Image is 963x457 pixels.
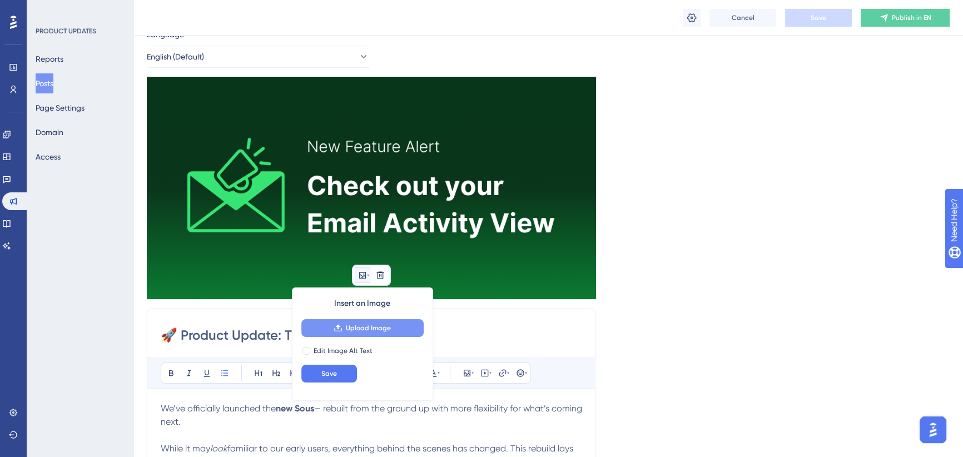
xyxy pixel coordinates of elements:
[732,13,754,22] span: Cancel
[36,49,63,69] button: Reports
[861,9,950,27] button: Publish in EN
[147,77,596,299] img: file-1749485569070.png
[161,326,582,344] input: Post Title
[36,122,63,142] button: Domain
[916,413,950,446] iframe: UserGuiding AI Assistant Launcher
[26,3,70,16] span: Need Help?
[147,50,204,63] span: English (Default)
[709,9,776,27] button: Cancel
[161,403,276,414] span: We’ve officially launched the
[210,443,227,454] em: look
[314,346,373,355] span: Edit Image Alt Text
[36,147,61,167] button: Access
[785,9,852,27] button: Save
[334,297,390,310] span: Insert an Image
[301,365,357,383] button: Save
[147,46,369,68] button: English (Default)
[892,13,931,22] span: Publish in EN
[276,403,314,414] strong: new Sous
[36,98,85,118] button: Page Settings
[161,443,210,454] span: While it may
[346,324,391,332] span: Upload Image
[36,27,96,36] div: PRODUCT UPDATES
[36,73,53,93] button: Posts
[301,319,424,337] button: Upload Image
[811,13,826,22] span: Save
[321,369,337,378] span: Save
[161,403,584,427] span: — rebuilt from the ground up with more flexibility for what’s coming next.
